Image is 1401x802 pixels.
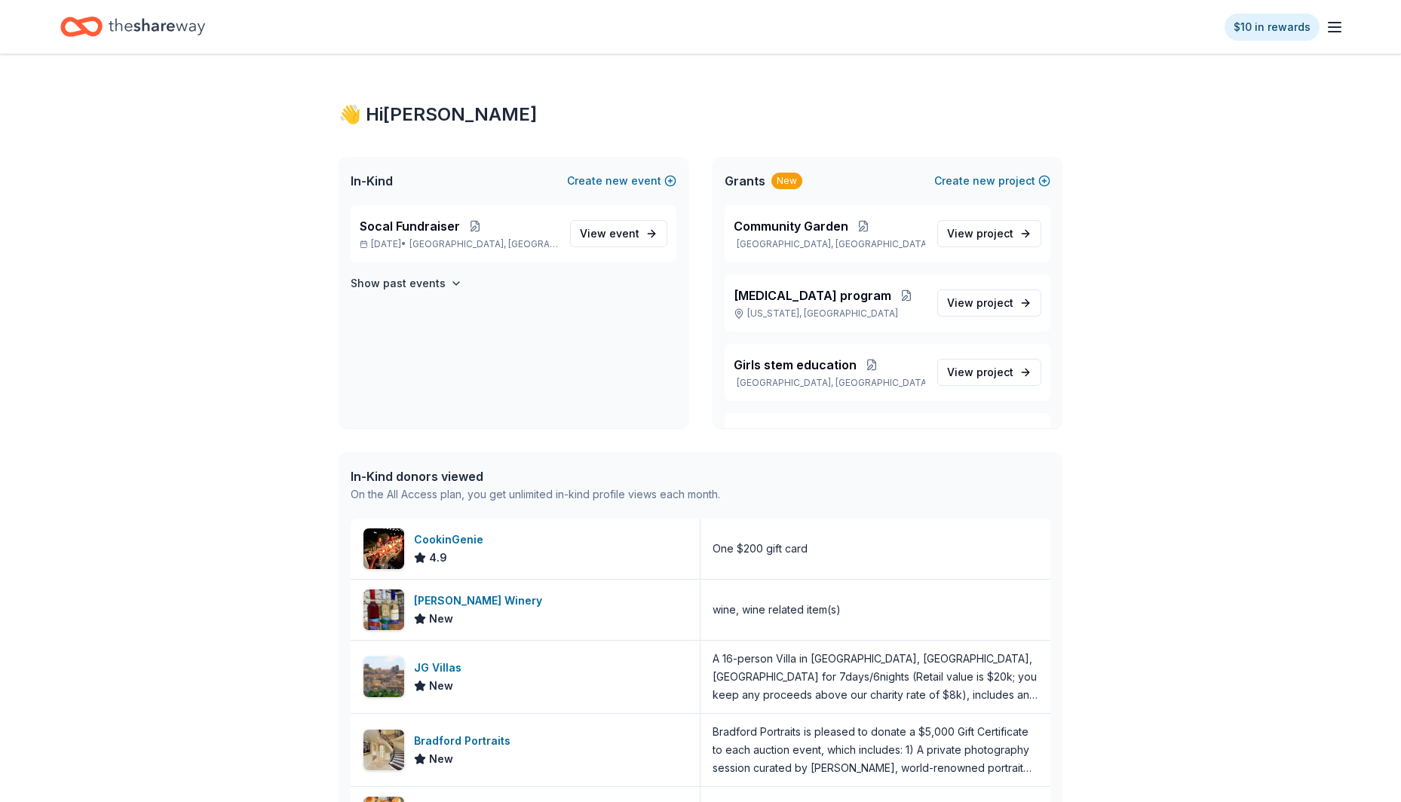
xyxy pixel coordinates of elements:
span: New [429,677,453,695]
a: View event [570,220,667,247]
span: New [429,750,453,768]
div: JG Villas [414,659,468,677]
span: project [976,366,1013,378]
span: event [609,227,639,240]
div: [PERSON_NAME] Winery [414,592,548,610]
div: A 16-person Villa in [GEOGRAPHIC_DATA], [GEOGRAPHIC_DATA], [GEOGRAPHIC_DATA] for 7days/6nights (R... [713,650,1038,704]
a: View project [937,289,1041,317]
span: View [580,225,639,243]
div: One $200 gift card [713,540,808,558]
img: Image for CookinGenie [363,528,404,569]
span: In-Kind [351,172,393,190]
p: [DATE] • [360,238,558,250]
span: project [976,296,1013,309]
a: $10 in rewards [1225,14,1320,41]
span: After school program [734,425,862,443]
span: new [973,172,995,190]
p: [US_STATE], [GEOGRAPHIC_DATA] [734,308,925,320]
span: 4.9 [429,549,447,567]
span: New [429,610,453,628]
h4: Show past events [351,274,446,292]
span: project [976,227,1013,240]
a: View project [937,359,1041,386]
span: View [947,363,1013,381]
span: Girls stem education [734,356,857,374]
button: Createnewproject [934,172,1050,190]
div: CookinGenie [414,531,489,549]
div: 👋 Hi [PERSON_NAME] [339,103,1062,127]
span: [GEOGRAPHIC_DATA], [GEOGRAPHIC_DATA] [409,238,558,250]
button: Createnewevent [567,172,676,190]
p: [GEOGRAPHIC_DATA], [GEOGRAPHIC_DATA] [734,238,925,250]
span: View [947,294,1013,312]
img: Image for JG Villas [363,657,404,697]
span: Grants [725,172,765,190]
span: Socal Fundraiser [360,217,460,235]
img: Image for Fulkerson Winery [363,589,404,630]
div: In-Kind donors viewed [351,467,720,485]
a: Home [60,9,205,44]
div: New [771,173,802,189]
span: [MEDICAL_DATA] program [734,286,891,305]
p: [GEOGRAPHIC_DATA], [GEOGRAPHIC_DATA] [734,377,925,389]
button: Show past events [351,274,462,292]
div: wine, wine related item(s) [713,601,841,619]
div: Bradford Portraits is pleased to donate a $5,000 Gift Certificate to each auction event, which in... [713,723,1038,777]
a: View project [937,220,1041,247]
span: Community Garden [734,217,848,235]
div: On the All Access plan, you get unlimited in-kind profile views each month. [351,485,720,504]
span: View [947,225,1013,243]
div: Bradford Portraits [414,732,517,750]
img: Image for Bradford Portraits [363,730,404,770]
span: new [605,172,628,190]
